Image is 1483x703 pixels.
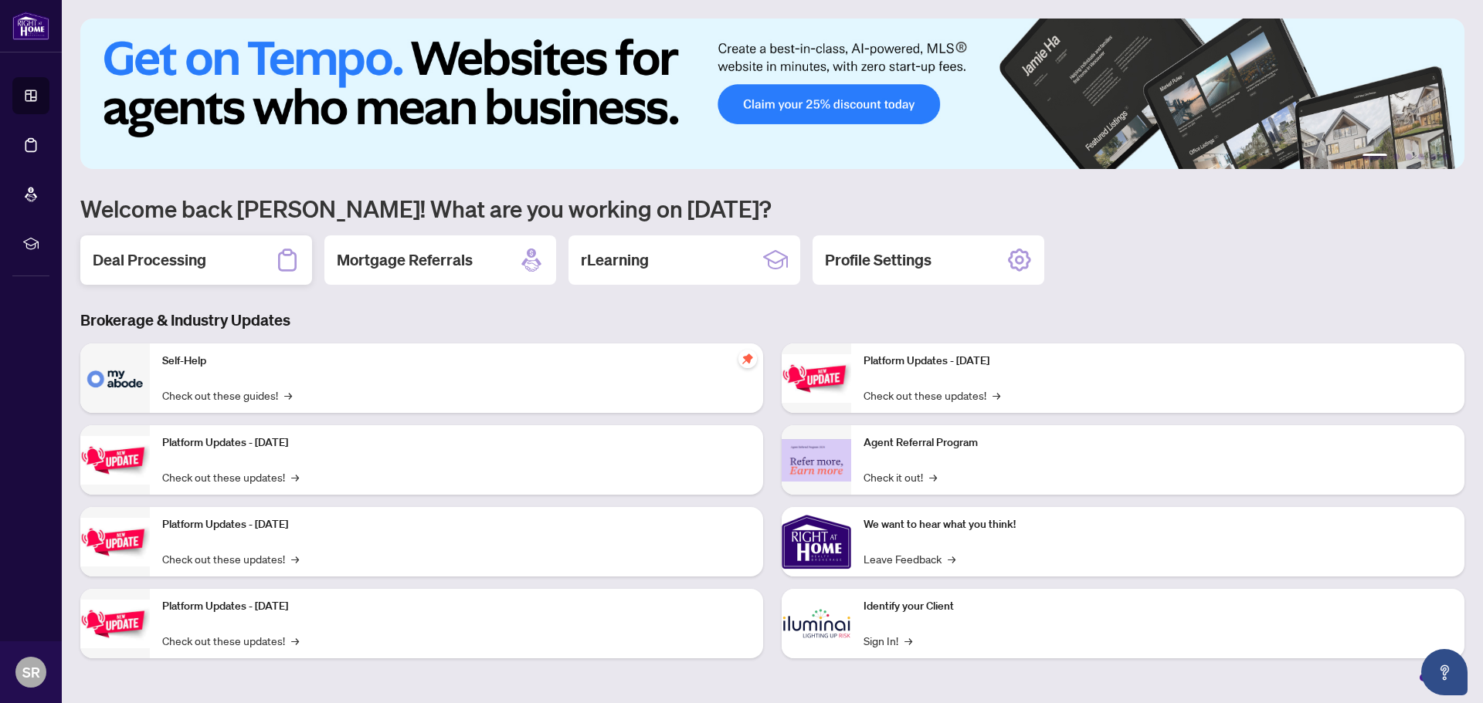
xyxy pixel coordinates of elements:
[904,632,912,649] span: →
[864,550,955,567] a: Leave Feedback→
[162,353,751,370] p: Self-Help
[864,468,937,485] a: Check it out!→
[1363,154,1387,160] button: 1
[80,518,150,566] img: Platform Updates - July 21, 2025
[864,598,1452,615] p: Identify your Client
[1421,649,1468,695] button: Open asap
[162,387,292,404] a: Check out these guides!→
[337,249,473,271] h2: Mortgage Referrals
[162,632,299,649] a: Check out these updates!→
[93,249,206,271] h2: Deal Processing
[864,434,1452,451] p: Agent Referral Program
[22,661,40,683] span: SR
[1418,154,1424,160] button: 4
[782,439,851,482] img: Agent Referral Program
[825,249,932,271] h2: Profile Settings
[864,516,1452,533] p: We want to hear what you think!
[80,600,150,648] img: Platform Updates - July 8, 2025
[80,436,150,485] img: Platform Updates - September 16, 2025
[864,387,1000,404] a: Check out these updates!→
[782,354,851,403] img: Platform Updates - June 23, 2025
[162,550,299,567] a: Check out these updates!→
[782,589,851,658] img: Identify your Client
[12,12,49,40] img: logo
[1406,154,1412,160] button: 3
[80,343,150,413] img: Self-Help
[948,550,955,567] span: →
[1430,154,1437,160] button: 5
[80,19,1464,169] img: Slide 0
[80,309,1464,331] h3: Brokerage & Industry Updates
[1393,154,1400,160] button: 2
[162,468,299,485] a: Check out these updates!→
[284,387,292,404] span: →
[162,434,751,451] p: Platform Updates - [DATE]
[162,598,751,615] p: Platform Updates - [DATE]
[291,468,299,485] span: →
[162,516,751,533] p: Platform Updates - [DATE]
[80,194,1464,223] h1: Welcome back [PERSON_NAME]! What are you working on [DATE]?
[864,353,1452,370] p: Platform Updates - [DATE]
[929,468,937,485] span: →
[1443,154,1449,160] button: 6
[581,249,649,271] h2: rLearning
[993,387,1000,404] span: →
[782,507,851,576] img: We want to hear what you think!
[864,632,912,649] a: Sign In!→
[738,350,757,368] span: pushpin
[291,550,299,567] span: →
[291,632,299,649] span: →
